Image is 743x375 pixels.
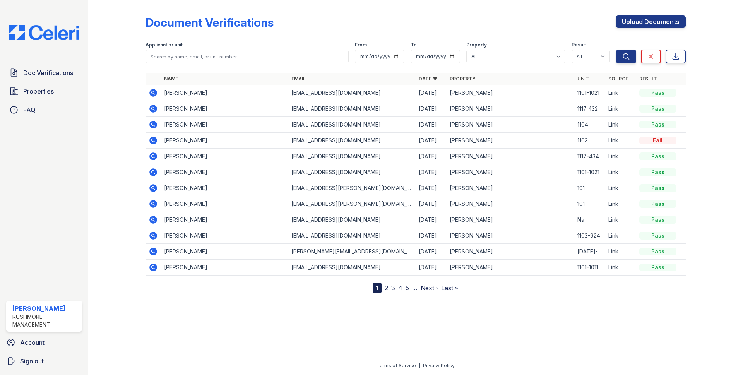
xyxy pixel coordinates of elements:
div: | [419,363,420,368]
label: Applicant or unit [146,42,183,48]
td: [EMAIL_ADDRESS][DOMAIN_NAME] [288,260,416,276]
div: Pass [639,121,676,128]
div: Pass [639,232,676,240]
a: Privacy Policy [423,363,455,368]
td: [DATE] [416,164,447,180]
td: 1117 432 [574,101,605,117]
a: Properties [6,84,82,99]
label: To [411,42,417,48]
td: [DATE] [416,260,447,276]
input: Search by name, email, or unit number [146,50,349,63]
a: Next › [421,284,438,292]
a: Account [3,335,85,350]
td: [EMAIL_ADDRESS][DOMAIN_NAME] [288,133,416,149]
td: [DATE] [416,117,447,133]
div: Pass [639,89,676,97]
td: [PERSON_NAME] [161,164,288,180]
td: [PERSON_NAME] [161,101,288,117]
td: Link [605,101,636,117]
a: 3 [391,284,395,292]
td: 1103-924 [574,228,605,244]
td: [DATE]-[DATE] [574,244,605,260]
label: Property [466,42,487,48]
div: 1 [373,283,382,293]
td: 1101-1021 [574,85,605,101]
div: Pass [639,105,676,113]
td: Link [605,244,636,260]
a: FAQ [6,102,82,118]
a: Last » [441,284,458,292]
label: From [355,42,367,48]
td: [DATE] [416,228,447,244]
td: Link [605,260,636,276]
div: Pass [639,200,676,208]
td: [PERSON_NAME] [447,180,574,196]
div: Pass [639,152,676,160]
a: Email [291,76,306,82]
td: [PERSON_NAME] [161,85,288,101]
td: [PERSON_NAME] [447,101,574,117]
div: [PERSON_NAME] [12,304,79,313]
a: Sign out [3,353,85,369]
td: [PERSON_NAME] [447,196,574,212]
td: [DATE] [416,196,447,212]
a: 2 [385,284,388,292]
td: [EMAIL_ADDRESS][DOMAIN_NAME] [288,85,416,101]
td: Link [605,196,636,212]
span: Sign out [20,356,44,366]
td: [PERSON_NAME] [447,260,574,276]
a: 4 [398,284,402,292]
td: Link [605,149,636,164]
span: Account [20,338,45,347]
td: [EMAIL_ADDRESS][PERSON_NAME][DOMAIN_NAME] [288,196,416,212]
td: [PERSON_NAME] [447,212,574,228]
td: 1117-434 [574,149,605,164]
a: Unit [577,76,589,82]
a: Date ▼ [419,76,437,82]
td: [DATE] [416,212,447,228]
td: 1104 [574,117,605,133]
td: [PERSON_NAME] [161,196,288,212]
td: Link [605,164,636,180]
a: Doc Verifications [6,65,82,80]
td: [EMAIL_ADDRESS][DOMAIN_NAME] [288,149,416,164]
td: [DATE] [416,101,447,117]
td: Link [605,117,636,133]
td: 101 [574,196,605,212]
td: [PERSON_NAME] [161,117,288,133]
div: Pass [639,168,676,176]
td: Link [605,133,636,149]
td: [DATE] [416,133,447,149]
td: [DATE] [416,149,447,164]
a: Source [608,76,628,82]
span: FAQ [23,105,36,115]
a: Terms of Service [377,363,416,368]
td: [PERSON_NAME] [161,180,288,196]
td: [PERSON_NAME] [161,244,288,260]
a: Result [639,76,657,82]
iframe: chat widget [710,344,735,367]
td: [PERSON_NAME] [161,228,288,244]
div: Pass [639,248,676,255]
div: Pass [639,184,676,192]
td: 1101-1011 [574,260,605,276]
span: … [412,283,418,293]
div: Pass [639,216,676,224]
td: [EMAIL_ADDRESS][DOMAIN_NAME] [288,212,416,228]
td: [DATE] [416,180,447,196]
td: [EMAIL_ADDRESS][DOMAIN_NAME] [288,164,416,180]
span: Properties [23,87,54,96]
img: CE_Logo_Blue-a8612792a0a2168367f1c8372b55b34899dd931a85d93a1a3d3e32e68fde9ad4.png [3,25,85,40]
a: Upload Documents [616,15,686,28]
div: Rushmore Management [12,313,79,329]
td: [DATE] [416,244,447,260]
td: Link [605,228,636,244]
div: Pass [639,264,676,271]
td: Na [574,212,605,228]
td: [EMAIL_ADDRESS][DOMAIN_NAME] [288,228,416,244]
div: Fail [639,137,676,144]
td: [PERSON_NAME] [447,149,574,164]
td: 101 [574,180,605,196]
a: Property [450,76,476,82]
